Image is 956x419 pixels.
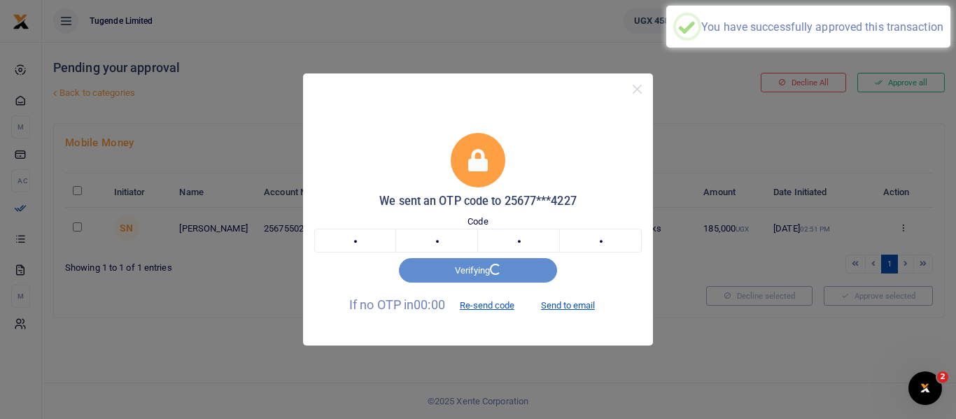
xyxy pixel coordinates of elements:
[627,79,647,99] button: Close
[529,294,607,318] button: Send to email
[908,371,942,405] iframe: Intercom live chat
[468,215,488,229] label: Code
[349,297,526,312] span: If no OTP in
[448,294,526,318] button: Re-send code
[701,20,943,34] div: You have successfully approved this transaction
[937,371,948,383] span: 2
[314,194,642,208] h5: We sent an OTP code to 25677***4227
[414,297,445,312] span: 00:00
